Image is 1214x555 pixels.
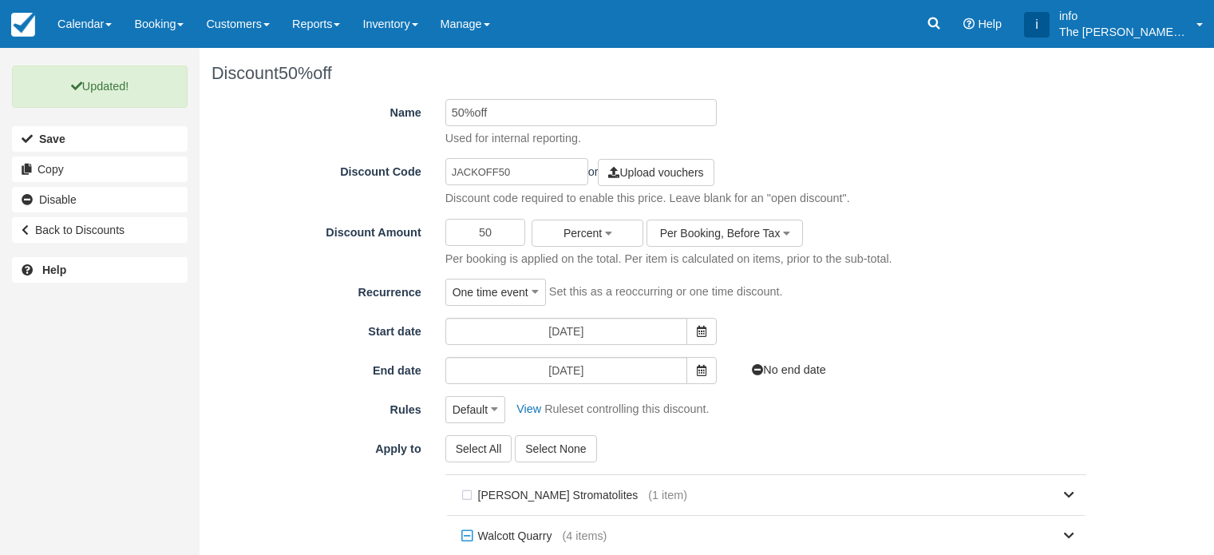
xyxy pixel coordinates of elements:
input: Letters and numbers only (no spaces) [445,158,588,185]
a: Help [12,257,188,283]
a: Copy [12,157,188,182]
label: Walcott Quarry [457,524,563,548]
span: Helen Lake Stromatolites [457,483,649,507]
button: Per Booking, Before Tax [647,220,803,247]
label: Discount Amount [212,219,433,241]
span: One time event [453,284,528,300]
a: No end date [741,363,826,376]
label: Discount Code [212,158,433,180]
a: Upload vouchers [598,159,714,186]
span: Default [453,402,488,418]
b: Help [42,264,66,276]
label: Name [212,99,433,121]
span: Per Booking, Before Tax [660,227,781,240]
label: Apply to [212,435,433,458]
p: The [PERSON_NAME] Shale Geoscience Foundation [1059,24,1187,40]
label: Recurrence [212,279,433,301]
div: i [1024,12,1050,38]
label: [PERSON_NAME] Stromatolites [457,483,649,507]
button: Percent [532,220,643,247]
label: Rules [212,396,433,418]
p: Set this as a reoccurring or one time discount. [549,283,783,300]
span: Help [978,18,1002,30]
button: Save [12,126,188,152]
p: Per booking is applied on the total. Per item is calculated on items, prior to the sub-total. [445,251,892,268]
a: Disable [12,187,188,212]
button: Select All [445,435,512,462]
span: (4 items) [562,528,607,545]
label: Start date [212,318,433,340]
b: Save [39,133,65,145]
img: checkfront-main-nav-mini-logo.png [11,13,35,37]
span: (1 item) [648,487,687,504]
p: Updated! [12,65,188,108]
button: Default [445,396,506,423]
label: End date [212,357,433,379]
p: Ruleset controlling this discount. [544,401,709,418]
i: Help [963,18,975,30]
a: View [508,402,541,415]
p: Used for internal reporting. [445,130,581,147]
button: One time event [445,279,546,306]
div: or [433,158,1098,206]
p: Discount code required to enable this price. Leave blank for an "open discount". [445,190,850,207]
a: Back to Discounts [12,217,188,243]
p: info [1059,8,1187,24]
h1: Discount [212,64,1098,83]
span: Percent [564,227,602,240]
span: 50%off [279,63,332,83]
button: Select None [515,435,596,462]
